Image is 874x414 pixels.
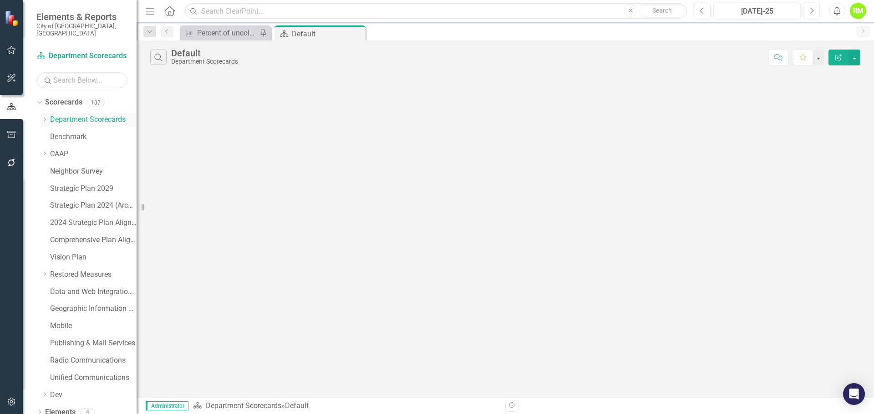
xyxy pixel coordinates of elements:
[843,383,865,405] div: Open Intercom Messenger
[182,27,257,39] a: Percent of uncollected utility bills
[50,184,137,194] a: Strategic Plan 2029
[171,58,238,65] div: Department Scorecards
[197,27,257,39] div: Percent of uncollected utility bills
[45,97,82,108] a: Scorecards
[184,3,687,19] input: Search ClearPoint...
[146,401,188,410] span: Administrator
[50,218,137,228] a: 2024 Strategic Plan Alignment
[50,149,137,160] a: CAAP
[36,22,127,37] small: City of [GEOGRAPHIC_DATA], [GEOGRAPHIC_DATA]
[50,269,137,280] a: Restored Measures
[50,235,137,245] a: Comprehensive Plan Alignment
[50,304,137,314] a: Geographic Information System (GIS)
[50,373,137,383] a: Unified Communications
[50,321,137,331] a: Mobile
[50,200,137,211] a: Strategic Plan 2024 (Archive)
[652,7,672,14] span: Search
[50,132,137,142] a: Benchmark
[716,6,798,17] div: [DATE]-25
[50,166,137,177] a: Neighbor Survey
[193,401,498,411] div: »
[50,390,137,400] a: Dev
[36,51,127,61] a: Department Scorecards
[50,338,137,349] a: Publishing & Mail Services
[850,3,866,19] button: RM
[285,401,309,410] div: Default
[639,5,685,17] button: Search
[5,10,20,26] img: ClearPoint Strategy
[36,11,127,22] span: Elements & Reports
[87,99,105,106] div: 107
[50,355,137,366] a: Radio Communications
[36,72,127,88] input: Search Below...
[292,28,363,40] div: Default
[50,115,137,125] a: Department Scorecards
[50,252,137,263] a: Vision Plan
[50,287,137,297] a: Data and Web Integration Services
[171,48,238,58] div: Default
[713,3,801,19] button: [DATE]-25
[206,401,281,410] a: Department Scorecards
